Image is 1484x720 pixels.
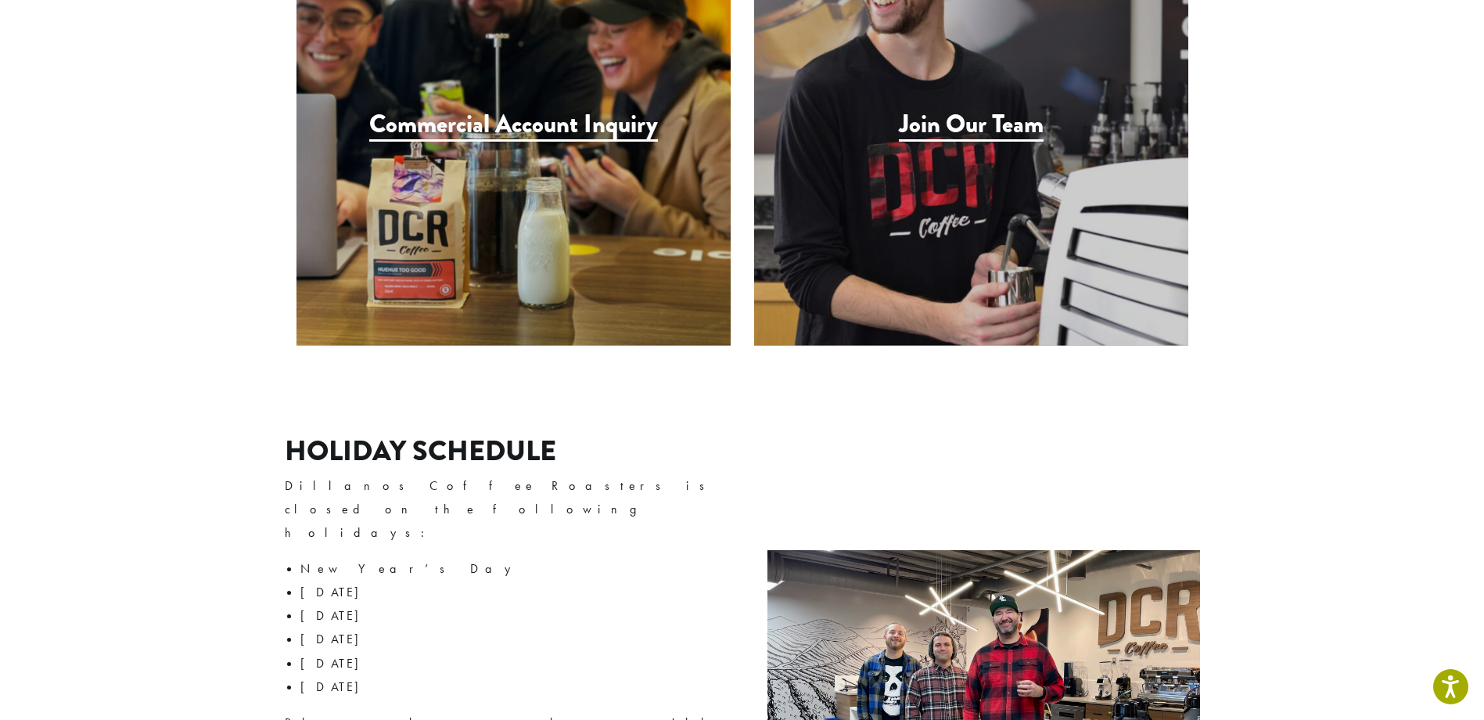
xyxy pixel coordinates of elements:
li: [DATE] [300,581,730,604]
h3: Commercial Account Inquiry [369,110,658,142]
li: [DATE] [300,652,730,675]
li: [DATE] [300,675,730,699]
h2: Holiday Schedule [285,434,730,468]
li: New Year’s Day [300,557,730,581]
h3: Join Our Team [899,110,1044,142]
p: Dillanos Coffee Roasters is closed on the following holidays: [285,474,730,545]
li: [DATE] [300,604,730,628]
li: [DATE] [300,628,730,651]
